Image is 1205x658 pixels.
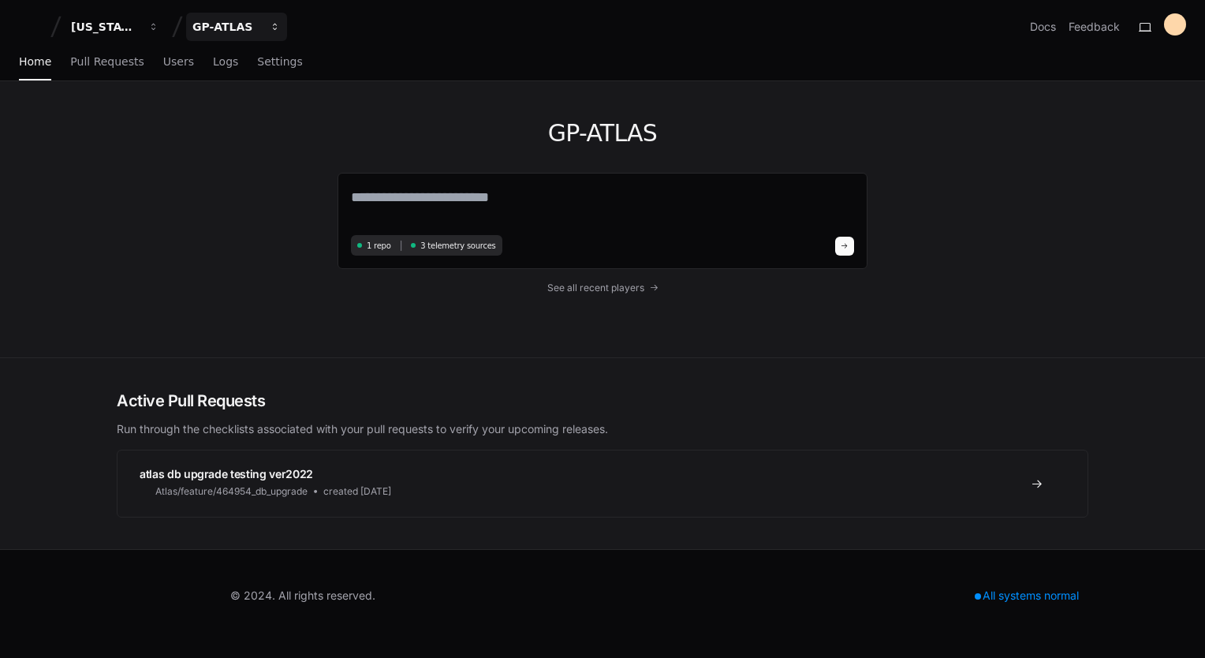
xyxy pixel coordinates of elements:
[420,240,495,252] span: 3 telemetry sources
[367,240,391,252] span: 1 repo
[71,19,139,35] div: [US_STATE] Pacific
[547,282,644,294] span: See all recent players
[338,282,867,294] a: See all recent players
[257,44,302,80] a: Settings
[19,57,51,66] span: Home
[186,13,287,41] button: GP-ATLAS
[70,44,144,80] a: Pull Requests
[117,390,1088,412] h2: Active Pull Requests
[117,421,1088,437] p: Run through the checklists associated with your pull requests to verify your upcoming releases.
[19,44,51,80] a: Home
[163,57,194,66] span: Users
[213,57,238,66] span: Logs
[65,13,166,41] button: [US_STATE] Pacific
[140,467,313,480] span: atlas db upgrade testing ver2022
[70,57,144,66] span: Pull Requests
[965,585,1088,607] div: All systems normal
[323,485,391,498] span: created [DATE]
[118,451,1087,517] a: atlas db upgrade testing ver2022Atlas/feature/464954_db_upgradecreated [DATE]
[257,57,302,66] span: Settings
[192,19,260,35] div: GP-ATLAS
[1030,19,1056,35] a: Docs
[230,588,375,604] div: © 2024. All rights reserved.
[155,485,308,498] span: Atlas/feature/464954_db_upgrade
[1069,19,1120,35] button: Feedback
[163,44,194,80] a: Users
[213,44,238,80] a: Logs
[338,119,867,148] h1: GP-ATLAS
